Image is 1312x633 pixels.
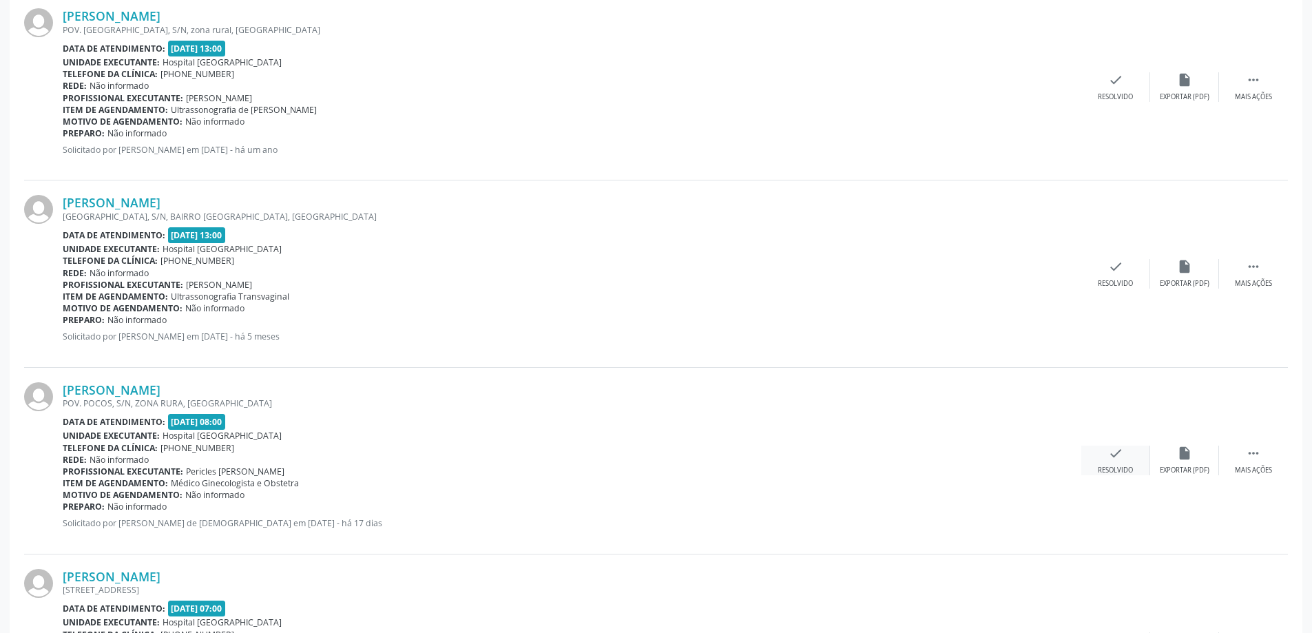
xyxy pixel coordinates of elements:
a: [PERSON_NAME] [63,569,160,584]
i: check [1108,446,1123,461]
b: Profissional executante: [63,92,183,104]
span: Ultrassonografia de [PERSON_NAME] [171,104,317,116]
b: Profissional executante: [63,466,183,477]
div: Mais ações [1235,92,1272,102]
span: Hospital [GEOGRAPHIC_DATA] [163,243,282,255]
span: [DATE] 13:00 [168,227,226,243]
span: Não informado [90,267,149,279]
img: img [24,382,53,411]
i: check [1108,72,1123,87]
img: img [24,8,53,37]
b: Motivo de agendamento: [63,116,183,127]
i: insert_drive_file [1177,72,1192,87]
b: Rede: [63,80,87,92]
a: [PERSON_NAME] [63,195,160,210]
span: Não informado [185,489,244,501]
i: check [1108,259,1123,274]
span: Não informado [107,501,167,512]
div: Mais ações [1235,279,1272,289]
b: Data de atendimento: [63,43,165,54]
b: Motivo de agendamento: [63,302,183,314]
i:  [1246,72,1261,87]
span: [DATE] 13:00 [168,41,226,56]
span: Hospital [GEOGRAPHIC_DATA] [163,56,282,68]
i:  [1246,446,1261,461]
div: [GEOGRAPHIC_DATA], S/N, BAIRRO [GEOGRAPHIC_DATA], [GEOGRAPHIC_DATA] [63,211,1081,222]
span: [PHONE_NUMBER] [160,442,234,454]
b: Item de agendamento: [63,477,168,489]
img: img [24,195,53,224]
a: [PERSON_NAME] [63,8,160,23]
span: [PERSON_NAME] [186,92,252,104]
span: [PERSON_NAME] [186,279,252,291]
b: Preparo: [63,501,105,512]
span: Não informado [90,454,149,466]
i:  [1246,259,1261,274]
b: Data de atendimento: [63,229,165,241]
b: Telefone da clínica: [63,68,158,80]
div: Exportar (PDF) [1160,279,1209,289]
b: Item de agendamento: [63,291,168,302]
img: img [24,569,53,598]
span: Hospital [GEOGRAPHIC_DATA] [163,616,282,628]
b: Rede: [63,267,87,279]
b: Unidade executante: [63,56,160,68]
b: Unidade executante: [63,616,160,628]
b: Data de atendimento: [63,603,165,614]
span: [DATE] 07:00 [168,601,226,616]
span: Pericles [PERSON_NAME] [186,466,284,477]
b: Profissional executante: [63,279,183,291]
b: Rede: [63,454,87,466]
div: Resolvido [1098,92,1133,102]
div: Exportar (PDF) [1160,466,1209,475]
div: POV. POCOS, S/N, ZONA RURA, [GEOGRAPHIC_DATA] [63,397,1081,409]
span: Não informado [90,80,149,92]
span: [PHONE_NUMBER] [160,255,234,267]
b: Preparo: [63,127,105,139]
div: Mais ações [1235,466,1272,475]
p: Solicitado por [PERSON_NAME] em [DATE] - há um ano [63,144,1081,156]
b: Unidade executante: [63,430,160,442]
div: POV. [GEOGRAPHIC_DATA], S/N, zona rural, [GEOGRAPHIC_DATA] [63,24,1081,36]
span: [PHONE_NUMBER] [160,68,234,80]
b: Item de agendamento: [63,104,168,116]
p: Solicitado por [PERSON_NAME] de [DEMOGRAPHIC_DATA] em [DATE] - há 17 dias [63,517,1081,529]
p: Solicitado por [PERSON_NAME] em [DATE] - há 5 meses [63,331,1081,342]
span: Não informado [185,116,244,127]
span: Não informado [185,302,244,314]
span: Médico Ginecologista e Obstetra [171,477,299,489]
b: Motivo de agendamento: [63,489,183,501]
span: [DATE] 08:00 [168,414,226,430]
span: Ultrassonografia Transvaginal [171,291,289,302]
span: Hospital [GEOGRAPHIC_DATA] [163,430,282,442]
div: [STREET_ADDRESS] [63,584,1081,596]
b: Preparo: [63,314,105,326]
i: insert_drive_file [1177,259,1192,274]
i: insert_drive_file [1177,446,1192,461]
b: Data de atendimento: [63,416,165,428]
a: [PERSON_NAME] [63,382,160,397]
b: Unidade executante: [63,243,160,255]
div: Exportar (PDF) [1160,92,1209,102]
div: Resolvido [1098,279,1133,289]
span: Não informado [107,314,167,326]
span: Não informado [107,127,167,139]
div: Resolvido [1098,466,1133,475]
b: Telefone da clínica: [63,442,158,454]
b: Telefone da clínica: [63,255,158,267]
